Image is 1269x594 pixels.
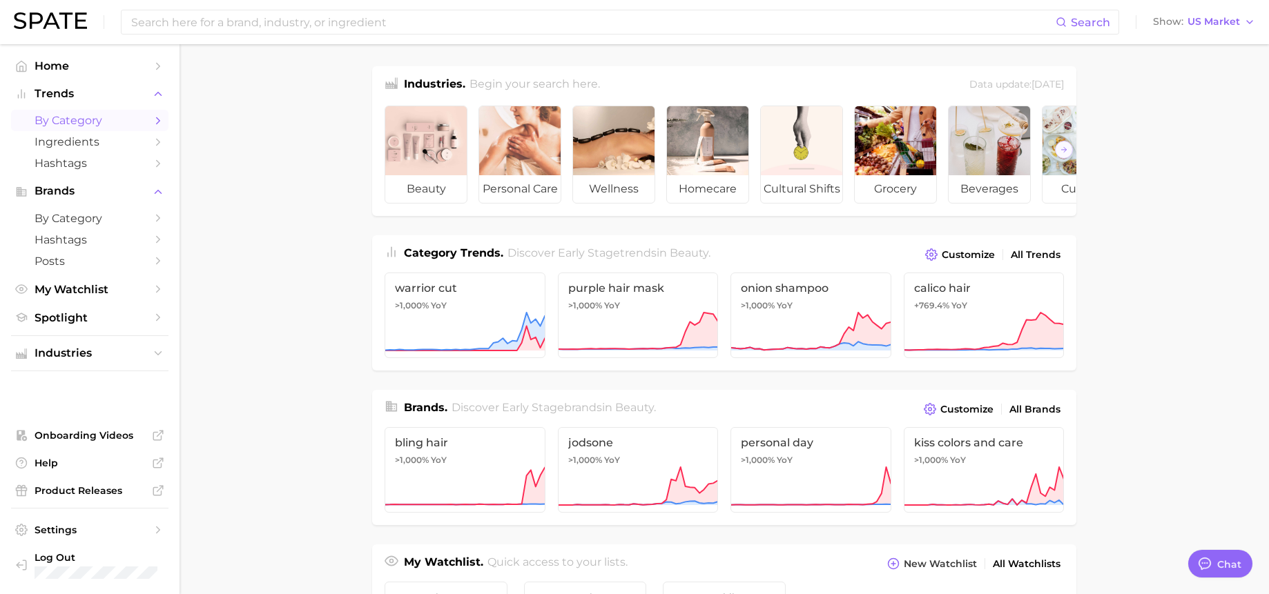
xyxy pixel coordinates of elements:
[1055,141,1073,159] button: Scroll Right
[11,519,168,540] a: Settings
[35,551,170,564] span: Log Out
[730,427,891,513] a: personal day>1,000% YoY
[487,554,628,573] h2: Quick access to your lists.
[741,281,881,295] span: onion shampoo
[914,455,948,465] span: >1,000%
[385,106,467,204] a: beauty
[1071,16,1110,29] span: Search
[35,484,145,497] span: Product Releases
[1188,18,1240,26] span: US Market
[940,404,994,415] span: Customize
[130,10,1056,34] input: Search here for a brand, industry, or ingredient
[761,175,842,203] span: cultural shifts
[666,106,749,204] a: homecare
[670,246,708,259] span: beauty
[604,455,620,466] span: YoY
[404,554,483,573] h1: My Watchlist.
[558,427,719,513] a: jodsone>1,000% YoY
[950,455,966,466] span: YoY
[35,283,145,296] span: My Watchlist
[558,273,719,358] a: purple hair mask>1,000% YoY
[1042,106,1125,204] a: culinary
[11,279,168,300] a: My Watchlist
[35,59,145,72] span: Home
[914,436,1054,449] span: kiss colors and care
[1006,400,1064,419] a: All Brands
[922,245,998,264] button: Customize
[469,76,600,95] h2: Begin your search here.
[385,427,545,513] a: bling hair>1,000% YoY
[904,273,1065,358] a: calico hair+769.4% YoY
[741,455,775,465] span: >1,000%
[395,300,429,310] span: >1,000%
[904,427,1065,513] a: kiss colors and care>1,000% YoY
[35,114,145,127] span: by Category
[1011,249,1060,261] span: All Trends
[568,300,602,310] span: >1,000%
[914,281,1054,295] span: calico hair
[11,250,168,272] a: Posts
[404,246,503,259] span: Category Trends .
[667,175,748,203] span: homecare
[35,185,145,197] span: Brands
[604,300,620,311] span: YoY
[573,175,655,203] span: wellness
[431,300,447,311] span: YoY
[884,554,980,573] button: New Watchlist
[11,480,168,501] a: Product Releases
[741,300,775,310] span: >1,000%
[989,555,1064,573] a: All Watchlists
[11,110,168,131] a: by Category
[777,455,793,466] span: YoY
[35,255,145,268] span: Posts
[568,281,708,295] span: purple hair mask
[14,12,87,29] img: SPATE
[854,106,937,204] a: grocery
[1153,18,1183,26] span: Show
[777,300,793,311] span: YoY
[11,307,168,328] a: Spotlight
[615,401,654,414] span: beauty
[479,175,561,203] span: personal care
[730,273,891,358] a: onion shampoo>1,000% YoY
[478,106,561,204] a: personal care
[11,425,168,446] a: Onboarding Videos
[404,401,447,414] span: Brands .
[11,453,168,473] a: Help
[35,88,145,100] span: Trends
[11,229,168,250] a: Hashtags
[1150,13,1259,31] button: ShowUS Market
[385,175,467,203] span: beauty
[404,76,465,95] h1: Industries.
[385,273,545,358] a: warrior cut>1,000% YoY
[568,436,708,449] span: jodsone
[395,281,535,295] span: warrior cut
[1043,175,1124,203] span: culinary
[11,181,168,201] button: Brands
[948,106,1031,204] a: beverages
[35,429,145,442] span: Onboarding Videos
[452,401,656,414] span: Discover Early Stage brands in .
[949,175,1030,203] span: beverages
[35,524,145,536] span: Settings
[35,311,145,324] span: Spotlight
[395,455,429,465] span: >1,000%
[993,558,1060,570] span: All Watchlists
[741,436,881,449] span: personal day
[1007,246,1064,264] a: All Trends
[855,175,936,203] span: grocery
[35,212,145,225] span: by Category
[914,300,949,310] span: +769.4%
[35,457,145,469] span: Help
[507,246,710,259] span: Discover Early Stage trends in .
[11,208,168,229] a: by Category
[1009,404,1060,415] span: All Brands
[951,300,967,311] span: YoY
[942,249,995,261] span: Customize
[11,83,168,104] button: Trends
[568,455,602,465] span: >1,000%
[11,131,168,152] a: Ingredients
[572,106,655,204] a: wellness
[11,55,168,77] a: Home
[35,135,145,148] span: Ingredients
